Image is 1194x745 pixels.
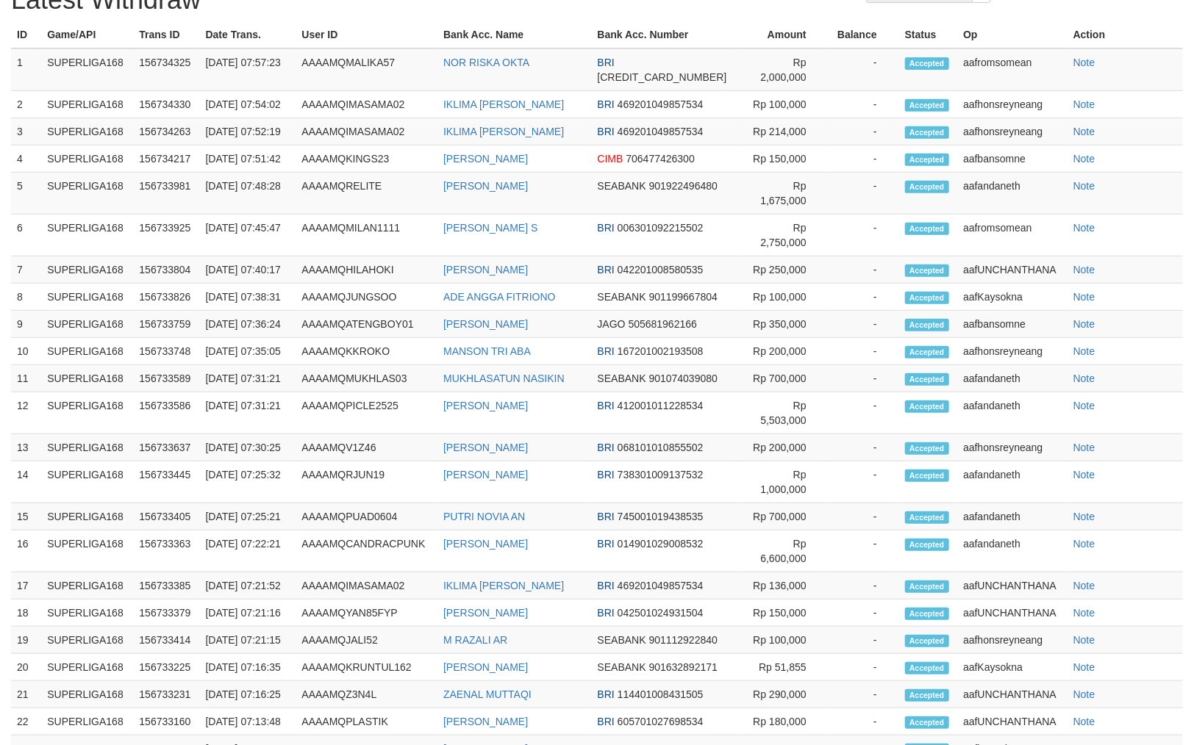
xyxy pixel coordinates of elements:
td: [DATE] 07:54:02 [200,91,296,118]
td: - [829,145,899,173]
td: AAAAMQZ3N4L [296,681,437,708]
span: SEABANK [598,661,646,673]
a: Note [1073,318,1095,330]
td: 156733586 [133,392,199,434]
td: - [829,503,899,530]
span: BRI [598,98,615,110]
td: - [829,91,899,118]
a: [PERSON_NAME] [443,264,528,276]
td: 156733637 [133,434,199,461]
td: 156733405 [133,503,199,530]
td: - [829,461,899,503]
td: aafUNCHANTHANA [957,600,1068,627]
td: 156733804 [133,256,199,284]
td: Rp 290,000 [739,681,828,708]
span: 167201002193508 [618,345,704,357]
a: Note [1073,345,1095,357]
td: [DATE] 07:45:47 [200,215,296,256]
td: SUPERLIGA168 [41,256,133,284]
td: SUPERLIGA168 [41,654,133,681]
td: - [829,48,899,91]
td: 16 [11,530,41,572]
td: [DATE] 07:30:25 [200,434,296,461]
td: AAAAMQHILAHOKI [296,256,437,284]
td: SUPERLIGA168 [41,434,133,461]
td: [DATE] 07:13:48 [200,708,296,735]
a: MANSON TRI ABA [443,345,531,357]
td: aafUNCHANTHANA [957,256,1068,284]
td: - [829,215,899,256]
td: - [829,173,899,215]
td: 156734263 [133,118,199,145]
td: [DATE] 07:21:15 [200,627,296,654]
td: SUPERLIGA168 [41,572,133,600]
a: [PERSON_NAME] [443,400,528,411]
a: Note [1073,400,1095,411]
td: AAAAMQCANDRACPUNK [296,530,437,572]
th: Date Trans. [200,21,296,48]
td: aafandaneth [957,173,1068,215]
span: Accepted [905,689,949,702]
th: ID [11,21,41,48]
span: 412001011228534 [618,400,704,411]
td: Rp 200,000 [739,338,828,365]
a: Note [1073,469,1095,481]
td: AAAAMQMALIKA57 [296,48,437,91]
td: 1 [11,48,41,91]
td: [DATE] 07:16:35 [200,654,296,681]
td: - [829,600,899,627]
a: [PERSON_NAME] [443,607,528,619]
span: BRI [598,222,615,234]
td: SUPERLIGA168 [41,173,133,215]
span: 042501024931504 [618,607,704,619]
a: Note [1073,634,1095,646]
td: 17 [11,572,41,600]
th: Trans ID [133,21,199,48]
a: [PERSON_NAME] [443,469,528,481]
th: Amount [739,21,828,48]
td: Rp 2,000,000 [739,48,828,91]
td: 156733925 [133,215,199,256]
span: SEABANK [598,634,646,646]
td: Rp 136,000 [739,572,828,600]
td: 15 [11,503,41,530]
a: Note [1073,57,1095,68]
a: [PERSON_NAME] [443,716,528,727]
td: - [829,365,899,392]
span: Accepted [905,181,949,193]
span: Accepted [905,539,949,551]
a: IKLIMA [PERSON_NAME] [443,580,564,591]
span: 469201049857534 [618,126,704,137]
td: 156733160 [133,708,199,735]
td: aafhonsreyneang [957,434,1068,461]
span: BRI [598,716,615,727]
a: [PERSON_NAME] S [443,222,537,234]
td: 5 [11,173,41,215]
td: 156733231 [133,681,199,708]
td: [DATE] 07:51:42 [200,145,296,173]
span: 006301092215502 [618,222,704,234]
a: Note [1073,580,1095,591]
td: 156733445 [133,461,199,503]
span: 014901029008532 [618,538,704,550]
span: 469201049857534 [618,98,704,110]
td: aafUNCHANTHANA [957,708,1068,735]
td: aafhonsreyneang [957,118,1068,145]
span: BRI [598,400,615,411]
td: 156733414 [133,627,199,654]
td: AAAAMQMUKHLAS03 [296,365,437,392]
td: 156733981 [133,173,199,215]
td: [DATE] 07:38:31 [200,284,296,311]
td: AAAAMQPICLE2525 [296,392,437,434]
a: M RAZALI AR [443,634,507,646]
a: [PERSON_NAME] [443,661,528,673]
td: SUPERLIGA168 [41,365,133,392]
a: MUKHLASATUN NASIKIN [443,372,565,384]
td: Rp 6,600,000 [739,530,828,572]
td: 156733589 [133,365,199,392]
td: [DATE] 07:36:24 [200,311,296,338]
span: Accepted [905,99,949,112]
td: 6 [11,215,41,256]
td: [DATE] 07:48:28 [200,173,296,215]
td: - [829,118,899,145]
